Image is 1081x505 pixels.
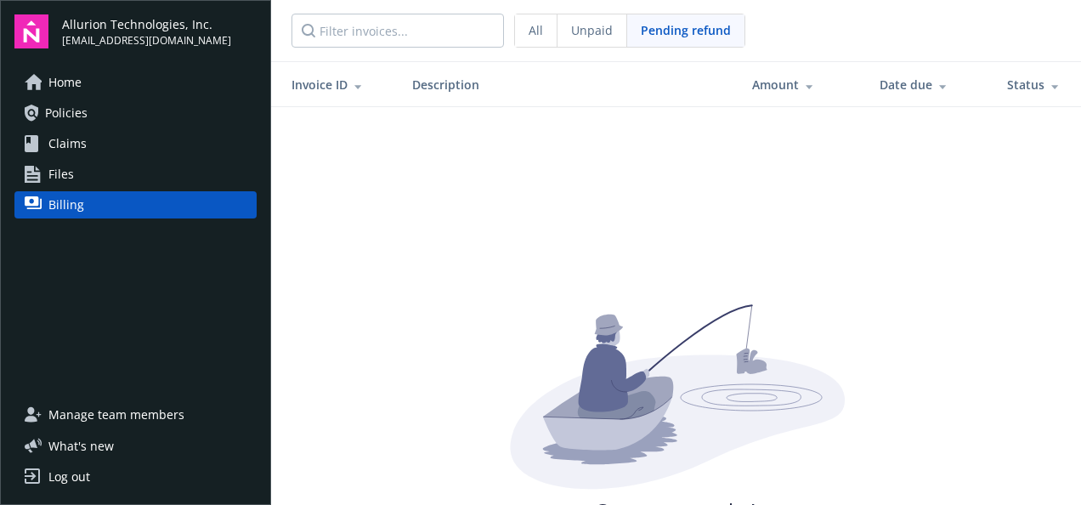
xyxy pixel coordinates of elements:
button: Allurion Technologies, Inc.[EMAIL_ADDRESS][DOMAIN_NAME] [62,14,257,48]
span: Policies [45,99,88,127]
span: Billing [48,191,84,218]
div: Description [412,76,725,94]
span: Unpaid [571,21,613,39]
span: Home [48,69,82,96]
span: All [529,21,543,39]
img: navigator-logo.svg [14,14,48,48]
span: Pending refund [641,21,731,39]
a: Billing [14,191,257,218]
a: Files [14,161,257,188]
a: Policies [14,99,257,127]
div: Amount [752,76,852,94]
span: Manage team members [48,401,184,428]
a: Claims [14,130,257,157]
div: Date due [880,76,980,94]
a: Home [14,69,257,96]
span: [EMAIL_ADDRESS][DOMAIN_NAME] [62,33,231,48]
div: Status [1007,76,1065,94]
button: What's new [14,437,141,455]
a: Manage team members [14,401,257,428]
span: Allurion Technologies, Inc. [62,15,231,33]
input: Filter invoices... [291,14,504,48]
span: What ' s new [48,437,114,455]
div: Invoice ID [291,76,385,94]
span: Claims [48,130,87,157]
div: Log out [48,463,90,491]
span: Files [48,161,74,188]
